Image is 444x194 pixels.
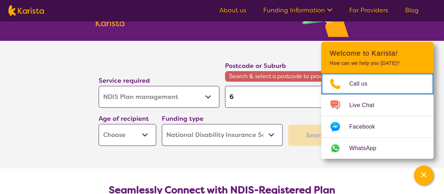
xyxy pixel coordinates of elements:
a: Web link opens in a new tab. [321,138,433,159]
a: Blog [405,6,419,14]
span: Call us [349,79,376,89]
a: For Providers [349,6,388,14]
button: Channel Menu [414,165,433,185]
p: How can we help you [DATE]? [330,60,425,66]
label: Funding type [162,114,204,123]
span: Live Chat [349,100,383,111]
label: Service required [99,76,150,85]
div: Channel Menu [321,42,433,159]
a: Funding Information [263,6,332,14]
a: About us [219,6,246,14]
span: WhatsApp [349,143,385,154]
label: Age of recipient [99,114,149,123]
img: Karista logo [8,5,44,16]
ul: Choose channel [321,73,433,159]
input: Type [225,86,346,108]
h2: Welcome to Karista! [330,49,425,57]
span: Facebook [349,121,383,132]
span: Search & select a postcode to proceed [225,71,346,82]
label: Postcode or Suburb [225,62,286,70]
